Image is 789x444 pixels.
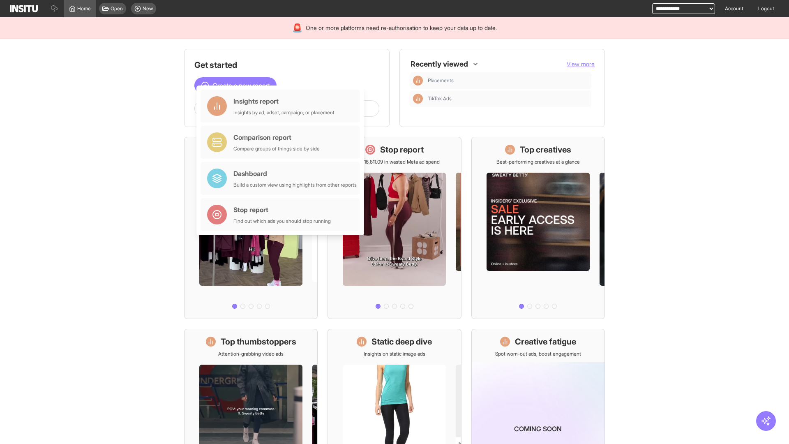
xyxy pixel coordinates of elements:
span: Placements [428,77,588,84]
h1: Top creatives [520,144,571,155]
button: Create a new report [194,77,277,94]
a: Stop reportSave £16,811.09 in wasted Meta ad spend [328,137,461,319]
img: Logo [10,5,38,12]
p: Best-performing creatives at a glance [496,159,580,165]
h1: Top thumbstoppers [221,336,296,347]
span: Home [77,5,91,12]
p: Insights on static image ads [364,351,425,357]
p: Attention-grabbing video ads [218,351,284,357]
p: Save £16,811.09 in wasted Meta ad spend [349,159,440,165]
span: Placements [428,77,454,84]
div: Insights [413,76,423,86]
div: Compare groups of things side by side [233,146,320,152]
a: Top creativesBest-performing creatives at a glance [471,137,605,319]
div: Insights by ad, adset, campaign, or placement [233,109,335,116]
h1: Get started [194,59,379,71]
h1: Stop report [380,144,424,155]
div: Insights [413,94,423,104]
button: View more [567,60,595,68]
span: One or more platforms need re-authorisation to keep your data up to date. [306,24,497,32]
span: Create a new report [212,81,270,90]
h1: Static deep dive [371,336,432,347]
a: What's live nowSee all active ads instantly [184,137,318,319]
span: TikTok Ads [428,95,452,102]
div: Dashboard [233,169,357,178]
div: Stop report [233,205,331,215]
div: Insights report [233,96,335,106]
span: Open [111,5,123,12]
div: Find out which ads you should stop running [233,218,331,224]
span: View more [567,60,595,67]
div: Comparison report [233,132,320,142]
div: 🚨 [292,22,302,34]
span: TikTok Ads [428,95,588,102]
span: New [143,5,153,12]
div: Build a custom view using highlights from other reports [233,182,357,188]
